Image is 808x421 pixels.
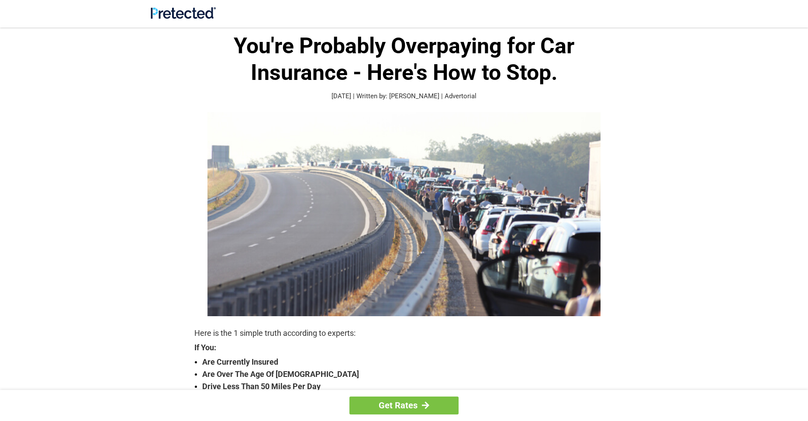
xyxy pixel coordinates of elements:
[194,33,614,86] h1: You're Probably Overpaying for Car Insurance - Here's How to Stop.
[194,327,614,339] p: Here is the 1 simple truth according to experts:
[202,380,614,393] strong: Drive Less Than 50 Miles Per Day
[202,368,614,380] strong: Are Over The Age Of [DEMOGRAPHIC_DATA]
[151,7,216,19] img: Site Logo
[202,356,614,368] strong: Are Currently Insured
[349,397,459,414] a: Get Rates
[194,344,614,352] strong: If You:
[151,12,216,21] a: Site Logo
[194,91,614,101] p: [DATE] | Written by: [PERSON_NAME] | Advertorial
